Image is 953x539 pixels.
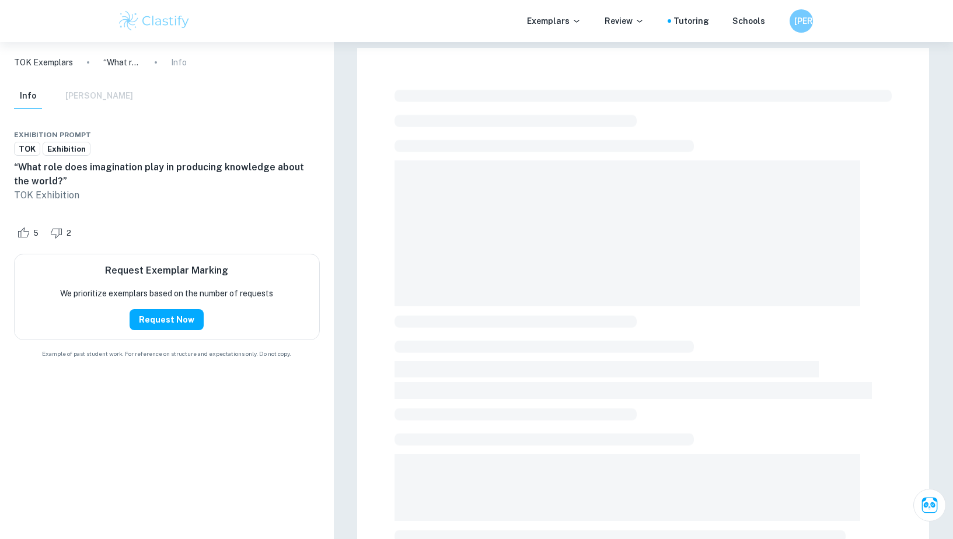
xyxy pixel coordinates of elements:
span: 5 [27,228,45,239]
a: Schools [732,15,765,27]
button: [PERSON_NAME] [790,9,813,33]
p: Info [171,56,187,69]
span: Exhibition [43,143,90,155]
p: TOK Exhibition [14,188,320,202]
div: Report issue [310,128,320,142]
h6: “What role does imagination play in producing knowledge about the world?” [14,160,320,188]
span: Exhibition Prompt [14,129,91,140]
a: TOK Exemplars [14,56,73,69]
a: Exhibition [43,142,90,156]
div: Download [287,128,296,142]
div: Dislike [47,223,78,242]
button: Help and Feedback [774,18,780,24]
h6: [PERSON_NAME] [794,15,808,27]
button: Request Now [130,309,204,330]
a: Tutoring [673,15,709,27]
p: We prioritize exemplars based on the number of requests [60,287,273,300]
button: Ask Clai [913,489,946,521]
div: Bookmark [299,128,308,142]
span: 2 [60,228,78,239]
span: Example of past student work. For reference on structure and expectations only. Do not copy. [14,349,320,358]
h6: Request Exemplar Marking [105,264,228,278]
img: Clastify logo [117,9,191,33]
button: Info [14,83,42,109]
p: Exemplars [527,15,581,27]
p: Review [605,15,644,27]
div: Share [275,128,285,142]
span: TOK [15,143,40,155]
div: Like [14,223,45,242]
p: “What role does imagination play in producing knowledge about the world?” [103,56,141,69]
a: TOK [14,142,40,156]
